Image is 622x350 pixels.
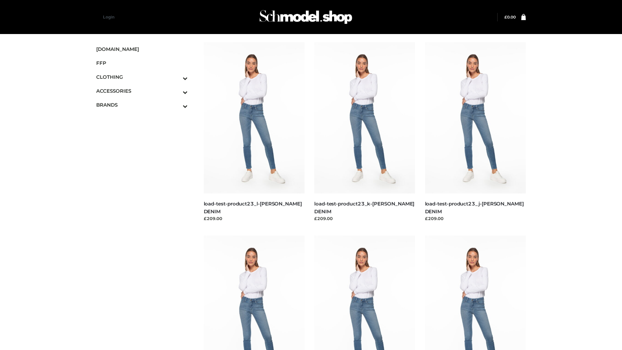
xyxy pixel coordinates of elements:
a: BRANDSToggle Submenu [96,98,188,112]
span: BRANDS [96,101,188,109]
bdi: 0.00 [504,15,516,19]
a: load-test-product23_j-[PERSON_NAME] DENIM [425,201,524,214]
span: FFP [96,59,188,67]
img: Schmodel Admin 964 [257,4,354,30]
a: load-test-product23_l-[PERSON_NAME] DENIM [204,201,302,214]
a: ACCESSORIESToggle Submenu [96,84,188,98]
a: CLOTHINGToggle Submenu [96,70,188,84]
a: FFP [96,56,188,70]
div: £209.00 [314,215,415,222]
span: £ [504,15,507,19]
a: load-test-product23_k-[PERSON_NAME] DENIM [314,201,414,214]
div: £209.00 [425,215,526,222]
button: Toggle Submenu [165,98,188,112]
span: ACCESSORIES [96,87,188,95]
span: CLOTHING [96,73,188,81]
a: Login [103,15,114,19]
div: £209.00 [204,215,305,222]
button: Toggle Submenu [165,70,188,84]
span: [DOMAIN_NAME] [96,45,188,53]
a: [DOMAIN_NAME] [96,42,188,56]
button: Toggle Submenu [165,84,188,98]
a: £0.00 [504,15,516,19]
